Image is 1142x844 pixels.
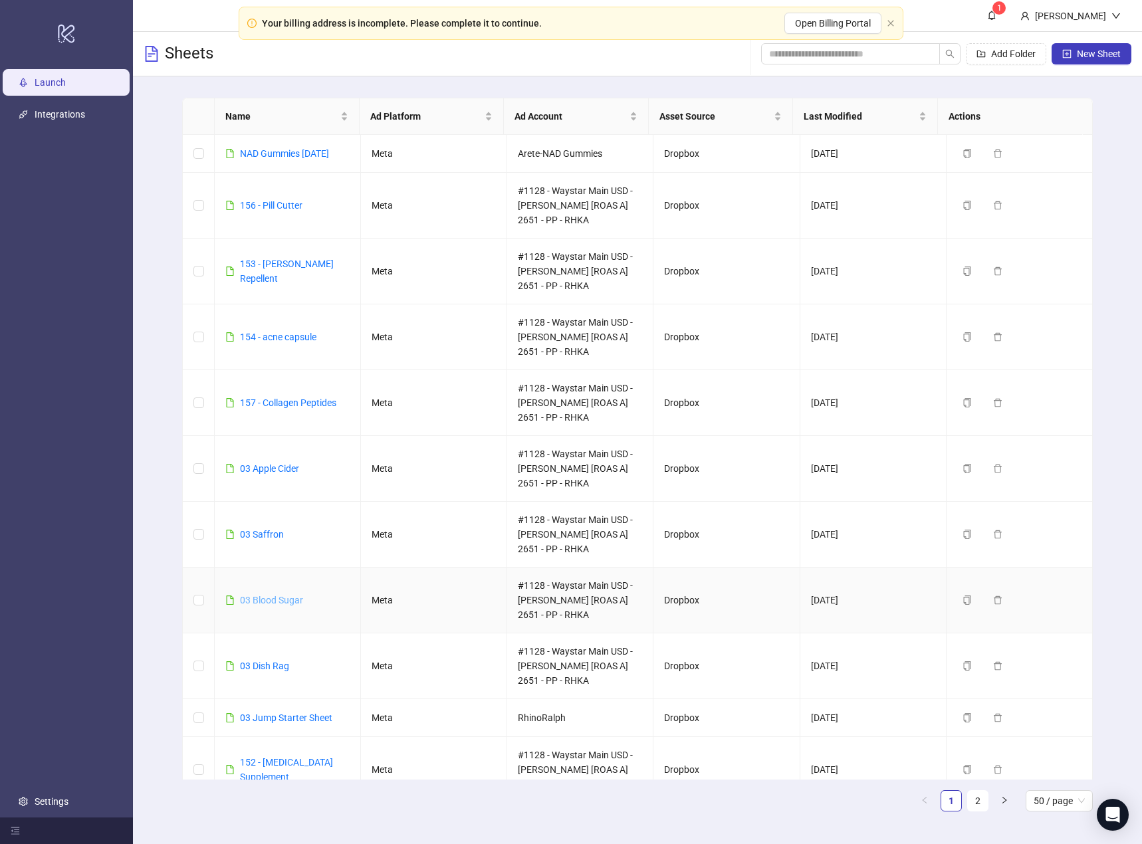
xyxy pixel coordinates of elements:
[225,398,235,407] span: file
[800,239,947,304] td: [DATE]
[941,790,962,811] li: 1
[1062,49,1072,58] span: plus-square
[507,304,653,370] td: #1128 - Waystar Main USD - [PERSON_NAME] [ROAS A] 2651 - PP - RHKA
[784,13,881,34] button: Open Billing Portal
[225,661,235,671] span: file
[240,712,332,723] a: 03 Jump Starter Sheet
[945,49,955,58] span: search
[991,49,1036,59] span: Add Folder
[507,173,653,239] td: #1128 - Waystar Main USD - [PERSON_NAME] [ROAS A] 2651 - PP - RHKA
[941,791,961,811] a: 1
[144,46,160,62] span: file-text
[653,633,800,699] td: Dropbox
[361,135,507,173] td: Meta
[225,713,235,722] span: file
[963,332,972,342] span: copy
[361,633,507,699] td: Meta
[793,98,938,135] th: Last Modified
[215,98,360,135] th: Name
[225,530,235,539] span: file
[993,266,1002,276] span: delete
[240,200,302,211] a: 156 - Pill Cutter
[795,18,871,29] span: Open Billing Portal
[800,304,947,370] td: [DATE]
[804,109,916,124] span: Last Modified
[963,530,972,539] span: copy
[653,370,800,436] td: Dropbox
[165,43,213,64] h3: Sheets
[1111,11,1121,21] span: down
[361,568,507,633] td: Meta
[963,398,972,407] span: copy
[240,397,336,408] a: 157 - Collagen Peptides
[653,173,800,239] td: Dropbox
[225,266,235,276] span: file
[914,790,935,811] button: left
[963,201,972,210] span: copy
[1020,11,1030,21] span: user
[887,19,895,28] button: close
[800,699,947,737] td: [DATE]
[240,259,334,284] a: 153 - [PERSON_NAME] Repellent
[507,135,653,173] td: Arete-NAD Gummies
[361,737,507,803] td: Meta
[1052,43,1131,64] button: New Sheet
[225,765,235,774] span: file
[921,796,929,804] span: left
[225,149,235,158] span: file
[225,109,338,124] span: Name
[240,463,299,474] a: 03 Apple Cider
[653,304,800,370] td: Dropbox
[507,699,653,737] td: RhinoRalph
[361,699,507,737] td: Meta
[800,173,947,239] td: [DATE]
[800,737,947,803] td: [DATE]
[987,11,996,20] span: bell
[653,239,800,304] td: Dropbox
[1000,796,1008,804] span: right
[514,109,627,124] span: Ad Account
[35,77,66,88] a: Launch
[659,109,772,124] span: Asset Source
[938,98,1083,135] th: Actions
[963,765,972,774] span: copy
[507,239,653,304] td: #1128 - Waystar Main USD - [PERSON_NAME] [ROAS A] 2651 - PP - RHKA
[653,737,800,803] td: Dropbox
[993,595,1002,605] span: delete
[240,757,333,782] a: 152 - [MEDICAL_DATA] Supplement
[976,49,986,58] span: folder-add
[994,790,1015,811] button: right
[994,790,1015,811] li: Next Page
[997,3,1002,13] span: 1
[247,19,257,28] span: exclamation-circle
[240,148,329,159] a: NAD Gummies [DATE]
[507,370,653,436] td: #1128 - Waystar Main USD - [PERSON_NAME] [ROAS A] 2651 - PP - RHKA
[993,765,1002,774] span: delete
[361,173,507,239] td: Meta
[966,43,1046,64] button: Add Folder
[507,568,653,633] td: #1128 - Waystar Main USD - [PERSON_NAME] [ROAS A] 2651 - PP - RHKA
[963,661,972,671] span: copy
[225,201,235,210] span: file
[993,530,1002,539] span: delete
[992,1,1006,15] sup: 1
[993,201,1002,210] span: delete
[504,98,649,135] th: Ad Account
[653,436,800,502] td: Dropbox
[963,464,972,473] span: copy
[653,502,800,568] td: Dropbox
[993,332,1002,342] span: delete
[361,304,507,370] td: Meta
[800,135,947,173] td: [DATE]
[35,109,85,120] a: Integrations
[240,661,289,671] a: 03 Dish Rag
[800,370,947,436] td: [DATE]
[967,790,988,811] li: 2
[993,398,1002,407] span: delete
[653,135,800,173] td: Dropbox
[240,529,284,540] a: 03 Saffron
[963,266,972,276] span: copy
[507,436,653,502] td: #1128 - Waystar Main USD - [PERSON_NAME] [ROAS A] 2651 - PP - RHKA
[507,502,653,568] td: #1128 - Waystar Main USD - [PERSON_NAME] [ROAS A] 2651 - PP - RHKA
[649,98,794,135] th: Asset Source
